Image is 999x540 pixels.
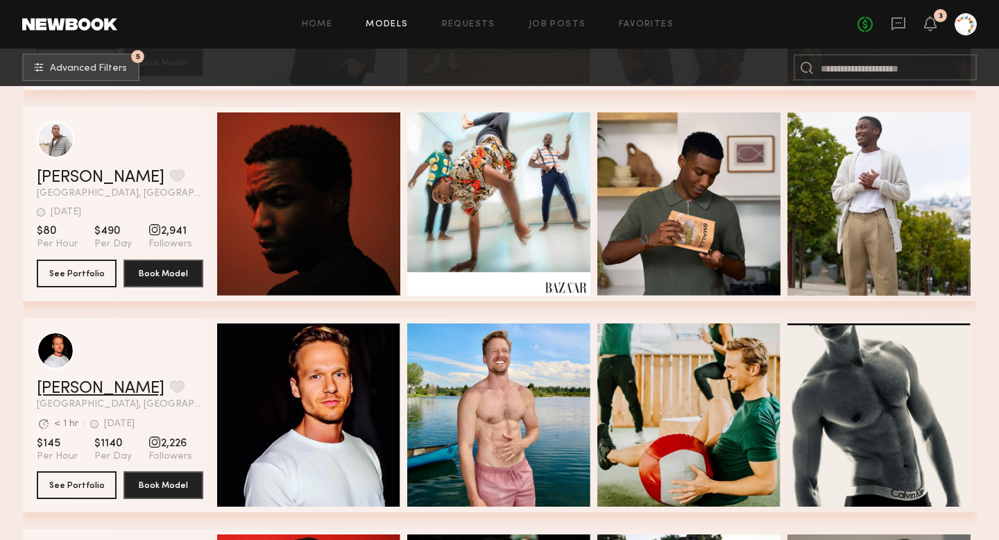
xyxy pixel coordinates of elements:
span: 5 [136,53,140,60]
button: Book Model [123,471,203,499]
a: Job Posts [529,20,586,29]
a: Models [366,20,408,29]
a: Requests [442,20,495,29]
span: Per Day [94,450,132,463]
span: [GEOGRAPHIC_DATA], [GEOGRAPHIC_DATA] [37,400,203,410]
button: See Portfolio [37,260,117,287]
span: [GEOGRAPHIC_DATA], [GEOGRAPHIC_DATA] [37,189,203,199]
a: [PERSON_NAME] [37,169,164,186]
div: < 1 hr [54,419,78,429]
div: [DATE] [51,208,81,217]
span: Per Hour [37,450,78,463]
div: [DATE] [104,419,135,429]
span: Per Day [94,238,132,251]
a: Home [302,20,333,29]
span: 2,226 [148,437,192,450]
span: Followers [148,450,192,463]
span: Followers [148,238,192,251]
a: Favorites [619,20,674,29]
span: Advanced Filters [50,64,127,74]
span: $80 [37,224,78,238]
div: 3 [939,12,943,20]
button: Book Model [123,260,203,287]
span: $1140 [94,437,132,450]
span: 2,941 [148,224,192,238]
span: $145 [37,437,78,450]
span: Per Hour [37,238,78,251]
button: 5Advanced Filters [22,53,139,81]
button: See Portfolio [37,471,117,499]
span: $490 [94,224,132,238]
a: [PERSON_NAME] [37,380,164,397]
